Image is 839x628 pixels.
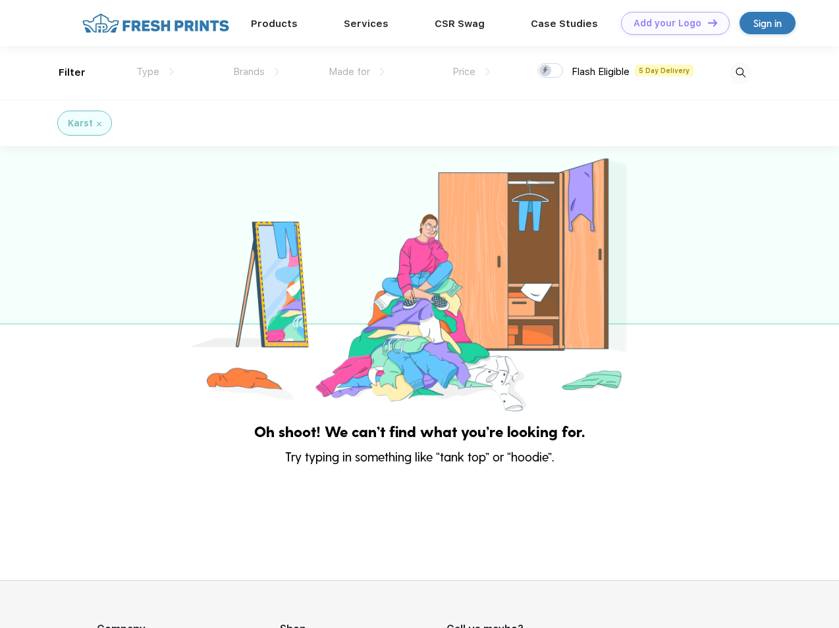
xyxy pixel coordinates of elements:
div: Karst [68,117,93,130]
img: dropdown.png [380,68,385,76]
span: Type [136,66,159,78]
span: Brands [233,66,265,78]
img: dropdown.png [485,68,490,76]
span: Flash Eligible [572,66,630,78]
a: Sign in [740,12,796,34]
a: Services [344,18,389,30]
div: Sign in [753,16,782,31]
img: filter_cancel.svg [97,122,101,126]
img: fo%20logo%202.webp [78,12,233,35]
img: DT [708,19,717,26]
a: CSR Swag [435,18,485,30]
div: Filter [59,65,86,80]
div: Add your Logo [634,18,701,29]
img: desktop_search.svg [730,62,751,84]
img: dropdown.png [169,68,174,76]
span: 5 Day Delivery [635,65,693,76]
span: Price [452,66,475,78]
img: dropdown.png [275,68,279,76]
span: Made for [329,66,370,78]
a: Products [251,18,298,30]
